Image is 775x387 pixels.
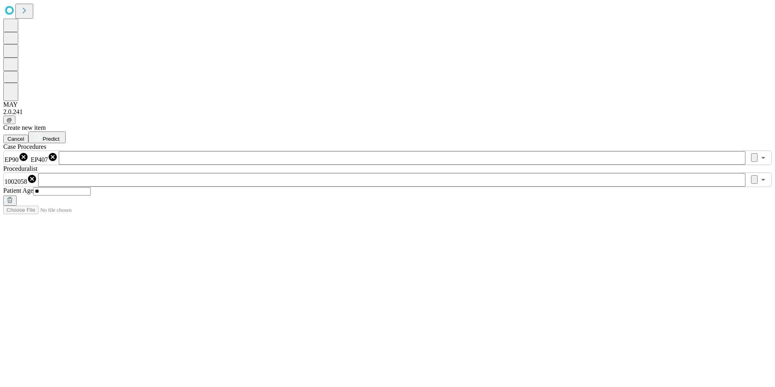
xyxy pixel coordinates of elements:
[43,136,59,142] span: Predict
[6,117,12,123] span: @
[751,153,758,162] button: Clear
[4,178,27,185] span: 1002058
[4,152,28,163] div: EP90
[3,187,33,194] span: Patient Age
[758,152,769,163] button: Open
[3,116,15,124] button: @
[3,124,46,131] span: Create new item
[28,131,66,143] button: Predict
[751,175,758,184] button: Clear
[3,143,46,150] span: Scheduled Procedure
[4,174,37,185] div: 1002058
[31,152,58,163] div: EP407
[3,135,28,143] button: Cancel
[4,156,19,163] span: EP90
[31,156,48,163] span: EP407
[3,165,37,172] span: Proceduralist
[3,108,772,116] div: 2.0.241
[758,174,769,185] button: Open
[3,101,772,108] div: MAY
[7,136,24,142] span: Cancel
